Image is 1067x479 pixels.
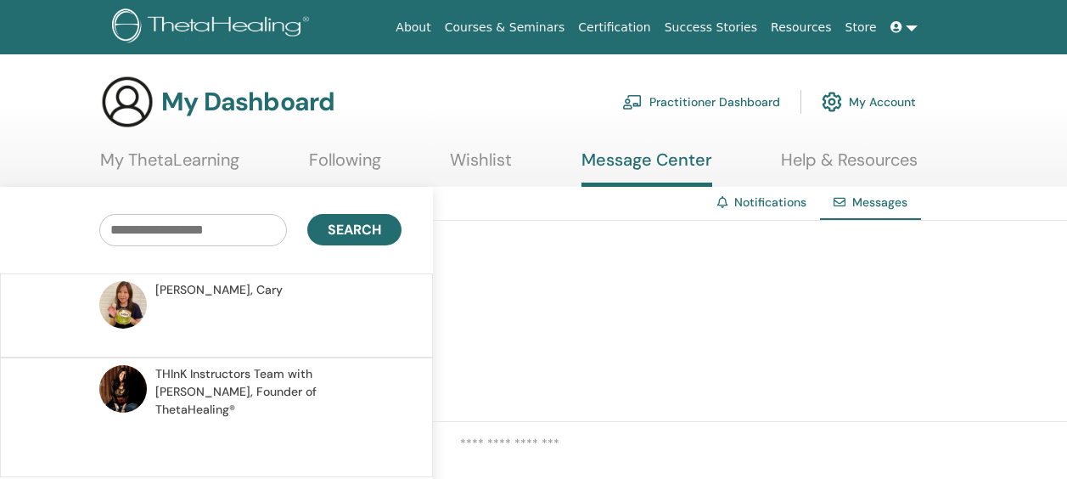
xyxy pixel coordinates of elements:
a: Notifications [734,194,806,210]
img: cog.svg [822,87,842,116]
a: About [389,12,437,43]
img: logo.png [112,8,315,47]
a: Practitioner Dashboard [622,83,780,121]
a: Courses & Seminars [438,12,572,43]
span: Messages [852,194,907,210]
button: Search [307,214,402,245]
a: Help & Resources [781,149,918,183]
img: default.jpg [99,281,147,329]
img: default.jpg [99,365,147,413]
a: My ThetaLearning [100,149,239,183]
span: Search [328,221,381,239]
a: Following [309,149,381,183]
img: chalkboard-teacher.svg [622,94,643,110]
span: [PERSON_NAME], Cary [155,281,283,299]
a: Message Center [581,149,712,187]
a: Resources [764,12,839,43]
a: Certification [571,12,657,43]
a: Success Stories [658,12,764,43]
a: Wishlist [450,149,512,183]
h3: My Dashboard [161,87,334,117]
img: generic-user-icon.jpg [100,75,154,129]
a: My Account [822,83,916,121]
a: Store [839,12,884,43]
span: THInK Instructors Team with [PERSON_NAME], Founder of ThetaHealing® [155,365,396,419]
